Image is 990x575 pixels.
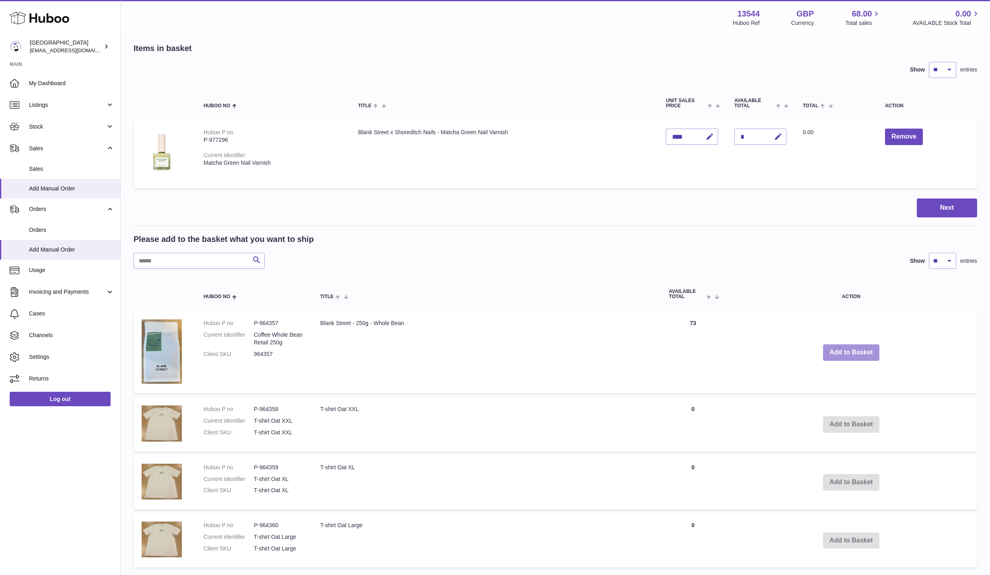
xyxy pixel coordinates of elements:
[204,331,254,346] dt: Current identifier
[852,8,872,19] span: 68.00
[910,66,925,74] label: Show
[29,145,106,152] span: Sales
[29,331,114,339] span: Channels
[312,514,661,567] td: T-shirt Oat Large
[669,289,705,299] span: AVAILABLE Total
[204,405,254,413] dt: Huboo P no
[254,475,304,483] dd: T-shirt Oat XL
[910,257,925,265] label: Show
[803,103,818,108] span: Total
[204,103,230,108] span: Huboo no
[30,47,118,53] span: [EMAIL_ADDRESS][DOMAIN_NAME]
[29,353,114,361] span: Settings
[29,246,114,254] span: Add Manual Order
[10,392,111,406] a: Log out
[661,311,725,393] td: 73
[254,417,304,425] dd: T-shirt Oat XXL
[204,464,254,471] dt: Huboo P no
[845,19,881,27] span: Total sales
[204,350,254,358] dt: Client SKU
[312,397,661,451] td: T-shirt Oat XXL
[661,514,725,567] td: 0
[142,129,182,178] img: Blank Street x Shoreditch Nails - Matcha Green Nail Varnish
[10,41,22,53] img: mariana@blankstreet.com
[312,456,661,510] td: T-shirt Oat XL
[142,464,182,499] img: T-shirt Oat XL
[29,266,114,274] span: Usage
[254,522,304,529] dd: P-964360
[803,129,813,135] span: 0.00
[960,257,977,265] span: entries
[29,165,114,173] span: Sales
[254,464,304,471] dd: P-964359
[29,185,114,192] span: Add Manual Order
[661,456,725,510] td: 0
[737,8,760,19] strong: 13544
[254,533,304,541] dd: T-shirt Oat Large
[350,121,658,188] td: Blank Street x Shoreditch Nails - Matcha Green Nail Varnish
[661,397,725,451] td: 0
[666,98,706,108] span: Unit Sales Price
[204,487,254,494] dt: Client SKU
[725,281,977,307] th: Action
[204,533,254,541] dt: Current identifier
[912,8,980,27] a: 0.00 AVAILABLE Stock Total
[29,375,114,383] span: Returns
[254,331,304,346] dd: Coffee Whole Bean Retail 250g
[358,103,371,108] span: Title
[955,8,971,19] span: 0.00
[885,129,923,145] button: Remove
[142,319,182,383] img: Blank Street - 250g - Whole Bean
[797,8,814,19] strong: GBP
[134,234,314,245] h2: Please add to the basket what you want to ship
[791,19,814,27] div: Currency
[254,487,304,494] dd: T-shirt Oat XL
[254,405,304,413] dd: P-964358
[204,129,233,135] div: Huboo P no
[29,310,114,317] span: Cases
[204,319,254,327] dt: Huboo P no
[204,475,254,483] dt: Current identifier
[142,522,182,557] img: T-shirt Oat Large
[29,288,106,296] span: Invoicing and Payments
[134,43,192,54] h2: Items in basket
[204,429,254,436] dt: Client SKU
[912,19,980,27] span: AVAILABLE Stock Total
[845,8,881,27] a: 68.00 Total sales
[917,198,977,217] button: Next
[254,319,304,327] dd: P-964357
[823,344,879,361] button: Add to Basket
[254,350,304,358] dd: 964357
[29,80,114,87] span: My Dashboard
[29,226,114,234] span: Orders
[204,159,342,167] div: Matcha Green Nail Varnish
[312,311,661,393] td: Blank Street - 250g - Whole Bean
[204,294,230,299] span: Huboo no
[204,136,342,144] div: P-977296
[254,429,304,436] dd: T-shirt Oat XXL
[204,522,254,529] dt: Huboo P no
[204,417,254,425] dt: Current identifier
[885,103,969,108] div: Action
[320,294,333,299] span: Title
[204,152,245,158] div: Current identifier
[29,101,106,109] span: Listings
[142,405,182,441] img: T-shirt Oat XXL
[30,39,102,54] div: [GEOGRAPHIC_DATA]
[29,205,106,213] span: Orders
[254,545,304,552] dd: T-shirt Oat Large
[29,123,106,131] span: Stock
[733,19,760,27] div: Huboo Ref
[204,545,254,552] dt: Client SKU
[960,66,977,74] span: entries
[734,98,774,108] span: AVAILABLE Total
